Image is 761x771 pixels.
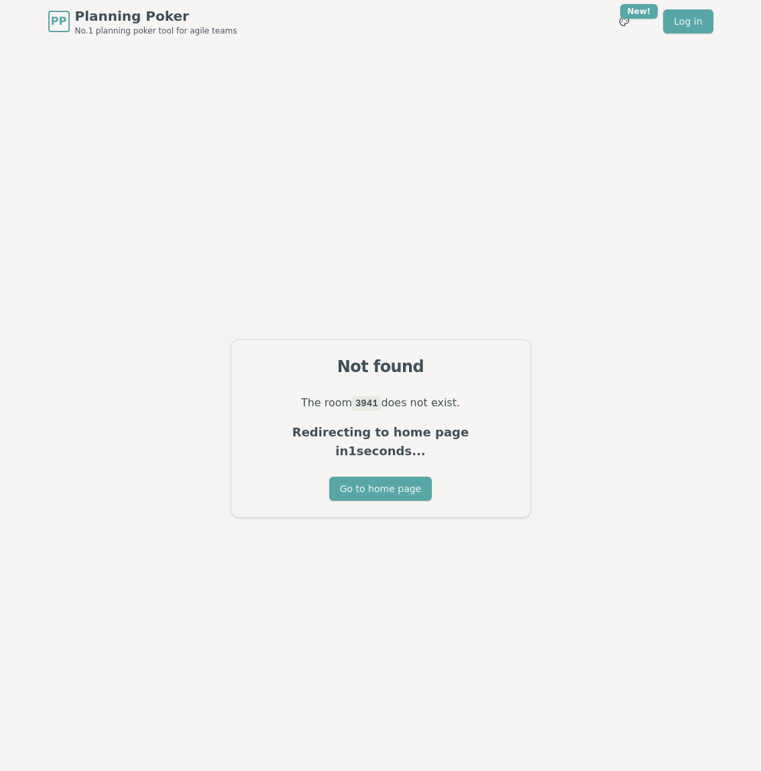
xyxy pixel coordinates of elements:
[75,25,237,36] span: No.1 planning poker tool for agile teams
[51,13,66,29] span: PP
[329,477,432,501] button: Go to home page
[620,4,658,19] div: New!
[247,394,514,412] p: The room does not exist.
[247,423,514,461] p: Redirecting to home page in 1 seconds...
[663,9,713,34] a: Log in
[48,7,237,36] a: PPPlanning PokerNo.1 planning poker tool for agile teams
[247,356,514,377] div: Not found
[75,7,237,25] span: Planning Poker
[352,396,381,411] code: 3941
[612,9,636,34] button: New!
